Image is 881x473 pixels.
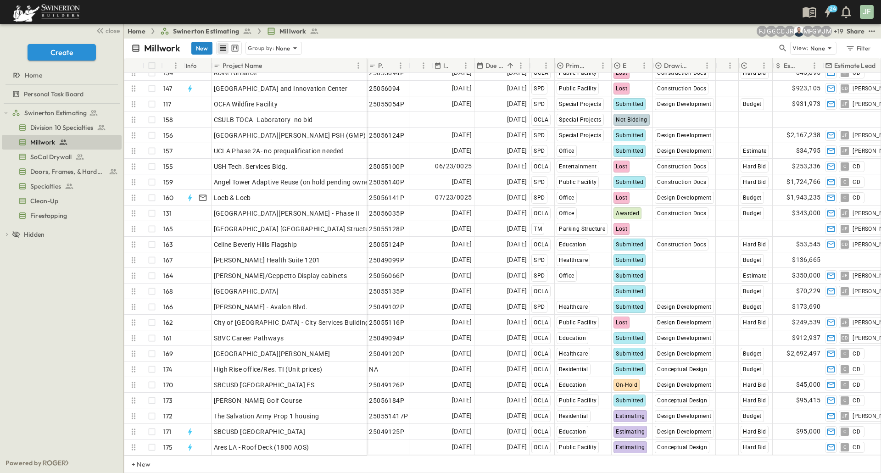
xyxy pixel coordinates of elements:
[452,317,472,328] span: [DATE]
[214,162,288,171] span: USH Tech. Services Bldg.
[452,67,472,78] span: [DATE]
[559,179,597,185] span: Public Facility
[30,211,67,220] span: Firestopping
[792,255,820,265] span: $136,665
[616,132,643,139] span: Submitted
[163,178,173,187] p: 159
[163,287,173,296] p: 168
[657,195,711,201] span: Design Development
[163,193,174,202] p: 160
[385,61,395,71] button: Sort
[163,162,173,171] p: 155
[267,27,319,36] a: Millwork
[757,26,768,37] div: Francisco J. Sanchez (frsanchez@swinerton.com)
[847,27,864,36] div: Share
[507,161,527,172] span: [DATE]
[163,209,172,218] p: 131
[534,288,548,295] span: OCLA
[534,70,548,76] span: OCLA
[163,115,173,124] p: 158
[796,286,821,296] span: $70,229
[559,70,597,76] span: Public Facility
[507,239,527,250] span: [DATE]
[616,70,627,76] span: Lost
[369,240,404,249] span: 25055124P
[452,145,472,156] span: [DATE]
[616,163,627,170] span: Lost
[559,257,588,263] span: Healthcare
[229,43,240,54] button: kanban view
[743,304,761,310] span: Budget
[534,148,545,154] span: SPD
[559,241,586,248] span: Education
[743,241,766,248] span: Hard Bid
[559,148,574,154] span: Office
[534,319,548,326] span: OCLA
[725,60,736,71] button: Menu
[796,239,821,250] span: $53,545
[821,26,832,37] div: Jonathan M. Hansen (johansen@swinerton.com)
[24,89,84,99] span: Personal Task Board
[845,43,871,53] div: Filter
[128,27,145,36] a: Home
[803,26,814,37] div: Madison Pagdilao (madison.pagdilao@swinerton.com)
[534,304,545,310] span: SPD
[657,163,706,170] span: Construction Docs
[214,84,348,93] span: [GEOGRAPHIC_DATA] and Innovation Center
[657,70,706,76] span: Construction Docs
[812,26,823,37] div: GEORGIA WESLEY (georgia.wesley@swinerton.com)
[128,27,324,36] nav: breadcrumbs
[2,164,122,179] div: Doors, Frames, & Hardwaretest
[2,208,122,223] div: Firestoppingtest
[507,286,527,296] span: [DATE]
[170,60,181,71] button: Menu
[616,210,639,217] span: Awarded
[657,132,711,139] span: Design Development
[395,60,406,71] button: Menu
[842,228,848,229] span: JF
[559,117,601,123] span: Special Projects
[559,319,597,326] span: Public Facility
[507,192,527,203] span: [DATE]
[369,271,404,280] span: 25056066P
[830,5,836,12] h6: 24
[28,44,96,61] button: Create
[485,61,503,70] p: Due Date
[24,230,45,239] span: Hidden
[792,301,820,312] span: $173,690
[559,226,605,232] span: Parking Structure
[214,178,374,187] span: Angel Tower Adaptive Reuse (on hold pending owner)
[30,167,105,176] span: Doors, Frames, & Hardware
[452,301,472,312] span: [DATE]
[452,99,472,109] span: [DATE]
[616,273,643,279] span: Submitted
[214,271,347,280] span: [PERSON_NAME]/Geppetto Display cabinets
[860,5,874,19] div: JF
[559,101,601,107] span: Special Projects
[369,193,404,202] span: 25056141P
[834,27,843,36] p: + 19
[452,270,472,281] span: [DATE]
[786,177,820,187] span: $1,724,766
[507,83,527,94] span: [DATE]
[369,287,404,296] span: 25055135P
[859,4,875,20] button: JF
[534,195,545,201] span: SPD
[629,61,639,71] button: Sort
[214,240,297,249] span: Celine Beverly Hills Flagship
[819,4,837,20] button: 24
[743,148,766,154] span: Estimate
[534,179,545,185] span: SPD
[657,210,706,217] span: Construction Docs
[775,26,786,37] div: Christopher Detar (christopher.detar@swinerton.com)
[30,138,55,147] span: Millwork
[163,146,173,156] p: 157
[173,27,239,36] span: Swinerton Estimating
[264,61,274,71] button: Sort
[616,226,627,232] span: Lost
[792,317,820,328] span: $249,539
[144,42,180,55] p: Millwork
[2,87,122,101] div: Personal Task Boardtest
[413,61,423,71] button: Sort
